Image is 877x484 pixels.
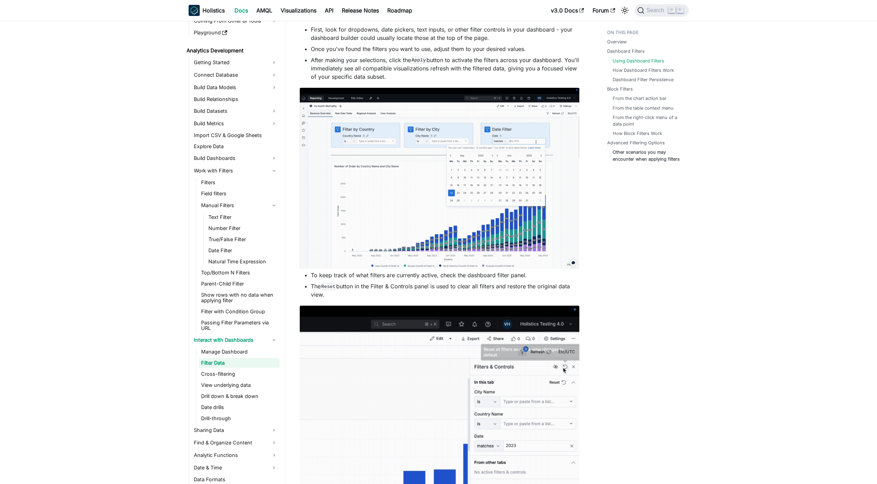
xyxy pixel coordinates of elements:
[547,5,588,16] a: v3.0 Docs
[321,5,338,16] a: API
[184,46,280,56] a: Analytics Development
[613,67,674,74] a: How Dashboard Filters Work
[192,462,280,473] a: Date & Time
[192,334,280,346] a: Interact with Dashboards
[206,212,280,222] a: Text Filter
[206,246,280,255] a: Date Filter
[192,69,280,80] a: Connect Database
[311,271,579,279] li: To keep track of what filters are currently active, check the dashboard filter panel.
[206,235,280,244] a: True/False Filter
[206,223,280,233] a: Number Filter
[189,5,225,16] a: HolisticsHolistics
[199,318,280,333] a: Passing Filter Parameters via URL
[613,130,662,137] a: How Block Filters Work
[411,57,427,63] code: Apply
[199,358,280,368] a: Filter Data
[588,5,619,16] a: Forum
[199,347,280,357] a: Manage Dashboard
[311,25,579,42] li: First, look for dropdowns, date pickers, text inputs, or other filter controls in your dashboard ...
[613,76,673,83] a: Dashboard Filter Persistence
[199,290,280,305] a: Show rows with no data when applying filter
[199,189,280,198] a: Field filters
[635,4,688,17] button: Search (Command+K)
[613,105,673,111] a: From the table context menu
[607,86,633,92] a: Block Filters
[199,307,280,316] a: Filter with Condition Group
[199,402,280,412] a: Date drills
[182,21,286,484] nav: Docs sidebar
[668,7,675,13] kbd: ⌘
[199,414,280,423] a: Drill-through
[192,82,280,93] a: Build Data Models
[613,114,682,127] a: From the right-click menu of a data point
[613,95,667,102] a: From the chart action bar
[607,139,665,146] a: Advanced Filtering Options
[199,178,280,187] a: Filters
[199,369,280,379] a: Cross-filtering
[383,5,416,16] a: Roadmap
[230,5,252,16] a: Docs
[311,56,579,81] li: After making your selections, click the button to activate the filters across your dashboard. You...
[338,5,383,16] a: Release Notes
[189,5,200,16] img: Holistics
[192,57,280,68] a: Getting Started
[192,118,280,129] a: Build Metrics
[192,165,280,176] a: Work with Filters
[607,39,627,45] a: Overview
[206,257,280,266] a: Natural Time Expression
[252,5,276,16] a: AMQL
[192,437,280,448] a: Find & Organize Content
[192,130,280,140] a: Import CSV & Google Sheets
[192,28,280,37] a: Playground
[199,391,280,401] a: Drill down & break down
[619,5,630,16] button: Switch between dark and light mode (currently light mode)
[199,380,280,390] a: View underlying data
[607,48,645,54] a: Dashboard Filters
[613,149,682,162] a: Other scenarios you may encounter when applying filters
[192,94,280,104] a: Build Relationships
[613,58,664,64] a: Using Dashboard Filters
[677,7,684,13] kbd: K
[199,279,280,289] a: Parent-Child Filter
[199,200,280,211] a: Manual Filters
[199,268,280,278] a: Top/Bottom N Filters
[321,283,337,290] code: Reset
[192,142,280,151] a: Explore Data
[202,6,225,15] b: Holistics
[192,15,280,26] a: Coming From Other BI Tools
[613,150,680,161] strong: Other scenarios you may encounter when applying filters
[192,425,280,436] a: Sharing Data
[192,450,280,461] a: Analytic Functions
[644,7,668,14] span: Search
[192,105,280,117] a: Build Datasets
[276,5,321,16] a: Visualizations
[192,153,280,164] a: Build Dashboards
[311,282,579,299] li: The button in the Filter & Controls panel is used to clear all filters and restore the original d...
[311,45,579,53] li: Once you've found the filters you want to use, adjust them to your desired values.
